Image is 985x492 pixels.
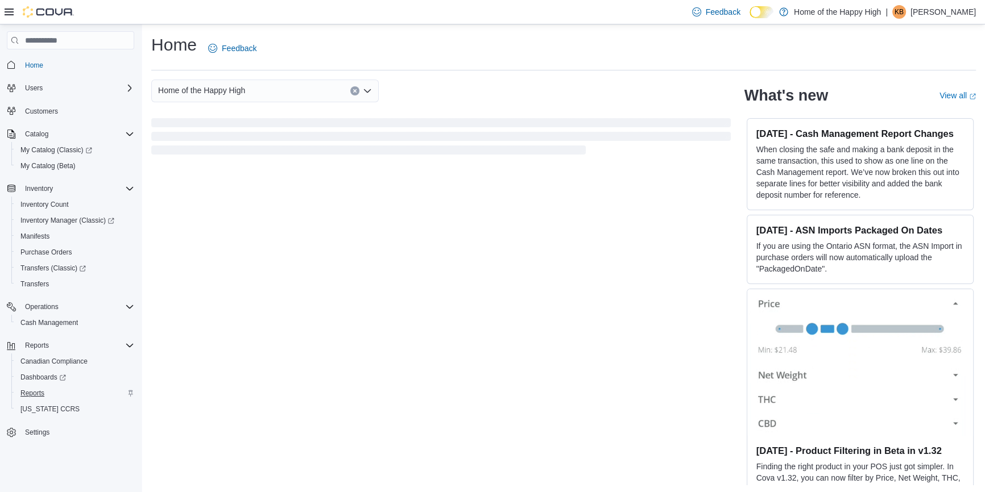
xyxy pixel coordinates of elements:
span: Manifests [16,230,134,243]
span: Feedback [706,6,740,18]
span: Customers [25,107,58,116]
a: Dashboards [11,369,139,385]
p: When closing the safe and making a bank deposit in the same transaction, this used to show as one... [756,144,964,201]
span: Reports [16,386,134,400]
svg: External link [969,93,976,100]
span: Dashboards [20,373,66,382]
a: Home [20,59,48,72]
span: Catalog [25,130,48,139]
a: Purchase Orders [16,245,77,259]
button: Manifests [11,228,139,244]
span: Catalog [20,127,134,141]
p: Home of the Happy High [794,5,881,19]
p: | [885,5,888,19]
span: Reports [25,341,49,350]
a: Canadian Compliance [16,355,92,368]
button: Operations [20,300,63,314]
button: Reports [11,385,139,401]
h1: Home [151,34,197,56]
button: Open list of options [363,86,372,95]
span: Transfers (Classic) [20,264,86,273]
span: [US_STATE] CCRS [20,405,80,414]
div: Katelynd Bartelen [892,5,906,19]
a: Cash Management [16,316,82,330]
span: Users [20,81,134,95]
button: Canadian Compliance [11,353,139,369]
a: [US_STATE] CCRS [16,402,84,416]
a: Transfers (Classic) [11,260,139,276]
button: Inventory Count [11,197,139,212]
a: Feedback [204,37,261,60]
span: Inventory Count [16,198,134,211]
button: Inventory [2,181,139,197]
nav: Complex example [7,52,134,470]
p: [PERSON_NAME] [910,5,976,19]
span: Cash Management [16,316,134,330]
a: Inventory Manager (Classic) [16,214,119,227]
a: Dashboards [16,370,71,384]
span: Settings [25,428,49,437]
button: Settings [2,424,139,440]
a: Inventory Count [16,198,73,211]
a: View allExternal link [940,91,976,100]
button: Purchase Orders [11,244,139,260]
span: Home [25,61,43,70]
button: Reports [20,339,53,352]
a: My Catalog (Classic) [16,143,97,157]
a: Transfers (Classic) [16,261,90,275]
span: Manifests [20,232,49,241]
button: My Catalog (Beta) [11,158,139,174]
input: Dark Mode [750,6,773,18]
button: [US_STATE] CCRS [11,401,139,417]
h3: [DATE] - ASN Imports Packaged On Dates [756,224,964,236]
span: Inventory [20,182,134,195]
a: Feedback [688,1,745,23]
span: Reports [20,339,134,352]
h2: What's new [744,86,828,105]
span: Washington CCRS [16,402,134,416]
span: Transfers [16,277,134,291]
span: My Catalog (Beta) [20,161,76,170]
a: Transfers [16,277,53,291]
a: Settings [20,426,54,439]
button: Catalog [20,127,53,141]
span: Cash Management [20,318,78,327]
span: Canadian Compliance [20,357,88,366]
span: Customers [20,104,134,118]
span: Transfers [20,280,49,289]
span: Home [20,57,134,72]
span: Loading [151,120,731,157]
button: Catalog [2,126,139,142]
span: Purchase Orders [20,248,72,257]
a: Manifests [16,230,54,243]
button: Cash Management [11,315,139,331]
span: Feedback [222,43,256,54]
span: My Catalog (Classic) [16,143,134,157]
span: My Catalog (Classic) [20,145,92,155]
button: Reports [2,337,139,353]
img: Cova [23,6,74,18]
button: Users [2,80,139,96]
span: Operations [25,302,59,311]
p: If you are using the Ontario ASN format, the ASN Import in purchase orders will now automatically... [756,240,964,274]
button: Clear input [350,86,359,95]
span: Inventory Manager (Classic) [20,216,114,225]
span: Users [25,84,43,93]
span: Inventory Count [20,200,69,209]
span: My Catalog (Beta) [16,159,134,173]
span: Purchase Orders [16,245,134,259]
button: Users [20,81,47,95]
span: Dashboards [16,370,134,384]
button: Customers [2,103,139,119]
button: Inventory [20,182,57,195]
h3: [DATE] - Product Filtering in Beta in v1.32 [756,445,964,456]
span: Inventory Manager (Classic) [16,214,134,227]
span: Home of the Happy High [158,84,245,97]
button: Home [2,56,139,73]
a: My Catalog (Beta) [16,159,80,173]
span: KB [895,5,904,19]
h3: [DATE] - Cash Management Report Changes [756,128,964,139]
span: Transfers (Classic) [16,261,134,275]
span: Dark Mode [750,18,750,19]
a: Reports [16,386,49,400]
